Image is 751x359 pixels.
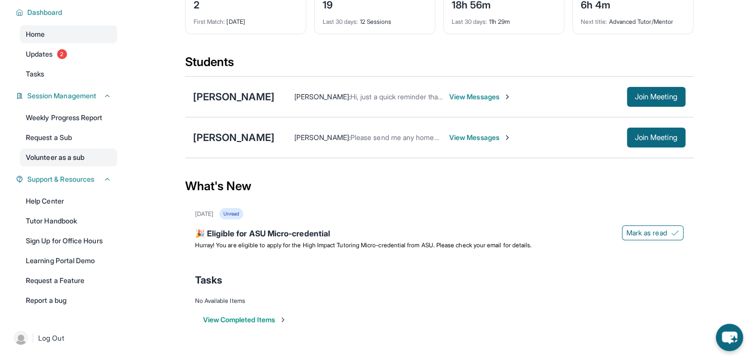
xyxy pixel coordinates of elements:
[27,7,63,17] span: Dashboard
[452,18,487,25] span: Last 30 days :
[195,227,683,241] div: 🎉 Eligible for ASU Micro-credential
[14,331,28,345] img: user-img
[635,94,678,100] span: Join Meeting
[10,327,117,349] a: |Log Out
[452,12,556,26] div: 11h 29m
[20,212,117,230] a: Tutor Handbook
[27,174,94,184] span: Support & Resources
[194,12,298,26] div: [DATE]
[294,133,350,142] span: [PERSON_NAME] :
[23,174,111,184] button: Support & Resources
[26,49,53,59] span: Updates
[627,87,685,107] button: Join Meeting
[626,228,667,238] span: Mark as read
[194,18,225,25] span: First Match :
[27,91,96,101] span: Session Management
[20,291,117,309] a: Report a bug
[20,45,117,63] a: Updates2
[195,273,222,287] span: Tasks
[581,18,608,25] span: Next title :
[716,324,743,351] button: chat-button
[449,133,511,143] span: View Messages
[195,210,213,218] div: [DATE]
[26,29,45,39] span: Home
[627,128,685,147] button: Join Meeting
[503,93,511,101] img: Chevron-Right
[185,54,693,76] div: Students
[294,92,350,101] span: [PERSON_NAME] :
[193,90,274,104] div: [PERSON_NAME]
[20,109,117,127] a: Weekly Progress Report
[671,229,679,237] img: Mark as read
[193,131,274,144] div: [PERSON_NAME]
[23,91,111,101] button: Session Management
[20,25,117,43] a: Home
[38,333,64,343] span: Log Out
[219,208,243,219] div: Unread
[20,148,117,166] a: Volunteer as a sub
[195,297,683,305] div: No Available Items
[622,225,683,240] button: Mark as read
[20,252,117,270] a: Learning Portal Demo
[23,7,111,17] button: Dashboard
[20,272,117,289] a: Request a Feature
[323,18,358,25] span: Last 30 days :
[195,241,532,249] span: Hurray! You are eligible to apply for the High Impact Tutoring Micro-credential from ASU. Please ...
[449,92,511,102] span: View Messages
[323,12,427,26] div: 12 Sessions
[26,69,44,79] span: Tasks
[635,135,678,141] span: Join Meeting
[503,134,511,142] img: Chevron-Right
[350,133,489,142] span: Please send me any homework beforehand.
[581,12,685,26] div: Advanced Tutor/Mentor
[32,332,34,344] span: |
[203,315,287,325] button: View Completed Items
[185,164,693,208] div: What's New
[20,232,117,250] a: Sign Up for Office Hours
[20,65,117,83] a: Tasks
[20,192,117,210] a: Help Center
[57,49,67,59] span: 2
[20,129,117,146] a: Request a Sub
